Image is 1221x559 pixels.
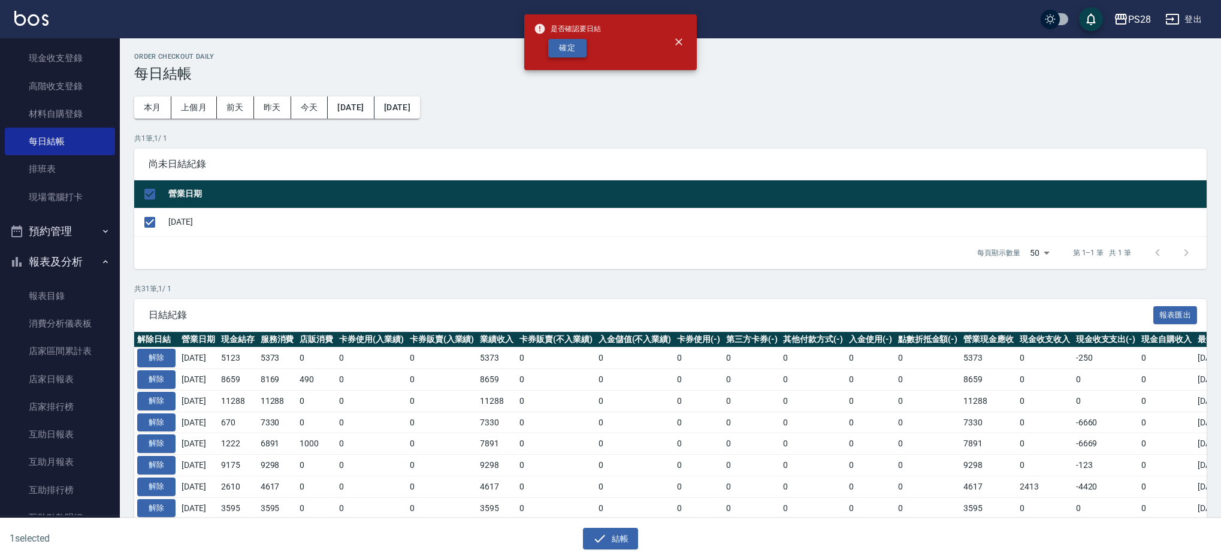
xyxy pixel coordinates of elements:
[1017,433,1073,455] td: 0
[137,434,176,453] button: 解除
[328,96,374,119] button: [DATE]
[674,390,723,412] td: 0
[297,390,336,412] td: 0
[1128,12,1151,27] div: PS28
[137,392,176,410] button: 解除
[516,476,596,497] td: 0
[895,497,961,519] td: 0
[846,348,895,369] td: 0
[723,369,781,391] td: 0
[165,180,1207,209] th: 營業日期
[336,332,407,348] th: 卡券使用(入業績)
[258,390,297,412] td: 11288
[336,390,407,412] td: 0
[723,497,781,519] td: 0
[1073,412,1139,433] td: -6660
[723,455,781,476] td: 0
[407,332,477,348] th: 卡券販賣(入業績)
[780,412,846,433] td: 0
[1017,476,1073,497] td: 2413
[137,413,176,432] button: 解除
[723,433,781,455] td: 0
[977,247,1020,258] p: 每頁顯示數量
[218,433,258,455] td: 1222
[846,369,895,391] td: 0
[179,332,218,348] th: 營業日期
[723,332,781,348] th: 第三方卡券(-)
[1073,348,1139,369] td: -250
[516,497,596,519] td: 0
[846,412,895,433] td: 0
[137,478,176,496] button: 解除
[666,29,692,55] button: close
[258,348,297,369] td: 5373
[179,369,218,391] td: [DATE]
[895,390,961,412] td: 0
[5,337,115,365] a: 店家區間累計表
[780,369,846,391] td: 0
[218,369,258,391] td: 8659
[516,369,596,391] td: 0
[516,455,596,476] td: 0
[5,476,115,504] a: 互助排行榜
[1017,412,1073,433] td: 0
[516,412,596,433] td: 0
[780,455,846,476] td: 0
[254,96,291,119] button: 昨天
[258,332,297,348] th: 服務消費
[218,476,258,497] td: 2610
[258,497,297,519] td: 3595
[596,412,675,433] td: 0
[218,332,258,348] th: 現金結存
[674,497,723,519] td: 0
[596,369,675,391] td: 0
[516,348,596,369] td: 0
[596,455,675,476] td: 0
[134,332,179,348] th: 解除日結
[179,455,218,476] td: [DATE]
[5,393,115,421] a: 店家排行榜
[258,476,297,497] td: 4617
[407,497,477,519] td: 0
[171,96,217,119] button: 上個月
[895,476,961,497] td: 0
[1138,369,1195,391] td: 0
[1073,455,1139,476] td: -123
[516,332,596,348] th: 卡券販賣(不入業績)
[516,390,596,412] td: 0
[895,433,961,455] td: 0
[674,348,723,369] td: 0
[1017,369,1073,391] td: 0
[477,455,516,476] td: 9298
[14,11,49,26] img: Logo
[723,390,781,412] td: 0
[674,455,723,476] td: 0
[895,455,961,476] td: 0
[5,504,115,531] a: 互助點數明細
[5,128,115,155] a: 每日結帳
[780,497,846,519] td: 0
[297,455,336,476] td: 0
[137,499,176,518] button: 解除
[297,332,336,348] th: 店販消費
[1073,332,1139,348] th: 現金收支支出(-)
[5,72,115,100] a: 高階收支登錄
[477,390,516,412] td: 11288
[596,390,675,412] td: 0
[1073,247,1131,258] p: 第 1–1 筆 共 1 筆
[960,369,1017,391] td: 8659
[534,23,601,35] span: 是否確認要日結
[895,369,961,391] td: 0
[780,332,846,348] th: 其他付款方式(-)
[477,369,516,391] td: 8659
[548,39,587,58] button: 確定
[1017,455,1073,476] td: 0
[407,369,477,391] td: 0
[134,96,171,119] button: 本月
[960,455,1017,476] td: 9298
[723,412,781,433] td: 0
[5,246,115,277] button: 報表及分析
[674,332,723,348] th: 卡券使用(-)
[134,53,1207,61] h2: Order checkout daily
[218,390,258,412] td: 11288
